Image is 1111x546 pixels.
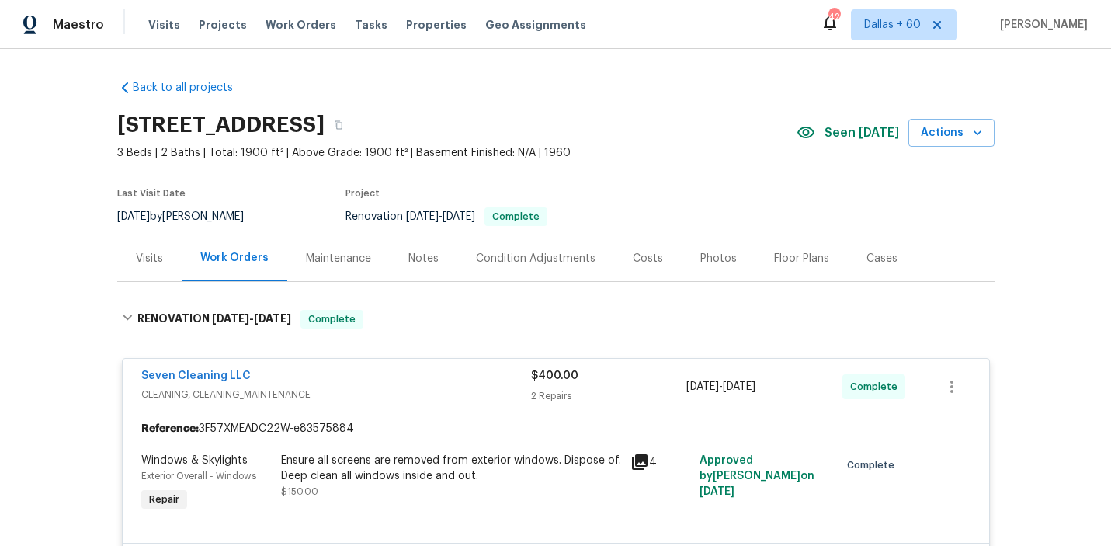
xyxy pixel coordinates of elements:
span: Tasks [355,19,387,30]
div: Notes [408,251,439,266]
div: Ensure all screens are removed from exterior windows. Dispose of. Deep clean all windows inside a... [281,453,621,484]
span: CLEANING, CLEANING_MAINTENANCE [141,387,531,402]
b: Reference: [141,421,199,436]
span: Projects [199,17,247,33]
span: Properties [406,17,467,33]
span: Dallas + 60 [864,17,921,33]
span: [DATE] [254,313,291,324]
span: Approved by [PERSON_NAME] on [700,455,814,497]
h6: RENOVATION [137,310,291,329]
span: Windows & Skylights [141,455,248,466]
span: Complete [847,457,901,473]
span: Project [345,189,380,198]
span: Complete [302,311,362,327]
button: Copy Address [325,111,352,139]
div: Maintenance [306,251,371,266]
h2: [STREET_ADDRESS] [117,117,325,133]
a: Back to all projects [117,80,266,96]
span: Complete [486,212,546,221]
div: Condition Adjustments [476,251,595,266]
span: $400.00 [531,370,578,381]
span: [DATE] [700,486,734,497]
span: Complete [850,379,904,395]
span: - [212,313,291,324]
div: 3F57XMEADC22W-e83575884 [123,415,989,443]
button: Actions [908,119,995,148]
span: Seen [DATE] [825,125,899,141]
span: [DATE] [443,211,475,222]
div: RENOVATION [DATE]-[DATE]Complete [117,294,995,344]
span: Visits [148,17,180,33]
div: 4 [630,453,691,471]
div: 421 [828,9,839,25]
span: [DATE] [406,211,439,222]
span: Maestro [53,17,104,33]
div: Floor Plans [774,251,829,266]
span: [DATE] [212,313,249,324]
span: [DATE] [686,381,719,392]
a: Seven Cleaning LLC [141,370,251,381]
span: Geo Assignments [485,17,586,33]
span: - [686,379,755,395]
div: Visits [136,251,163,266]
span: Repair [143,492,186,507]
span: Exterior Overall - Windows [141,471,256,481]
div: Costs [633,251,663,266]
span: Renovation [345,211,547,222]
div: Photos [700,251,737,266]
span: 3 Beds | 2 Baths | Total: 1900 ft² | Above Grade: 1900 ft² | Basement Finished: N/A | 1960 [117,145,797,161]
span: $150.00 [281,487,318,496]
div: 2 Repairs [531,388,687,404]
div: Work Orders [200,250,269,266]
div: Cases [866,251,897,266]
span: [DATE] [723,381,755,392]
span: Actions [921,123,982,143]
span: Work Orders [266,17,336,33]
span: [PERSON_NAME] [994,17,1088,33]
span: Last Visit Date [117,189,186,198]
span: [DATE] [117,211,150,222]
div: by [PERSON_NAME] [117,207,262,226]
span: - [406,211,475,222]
